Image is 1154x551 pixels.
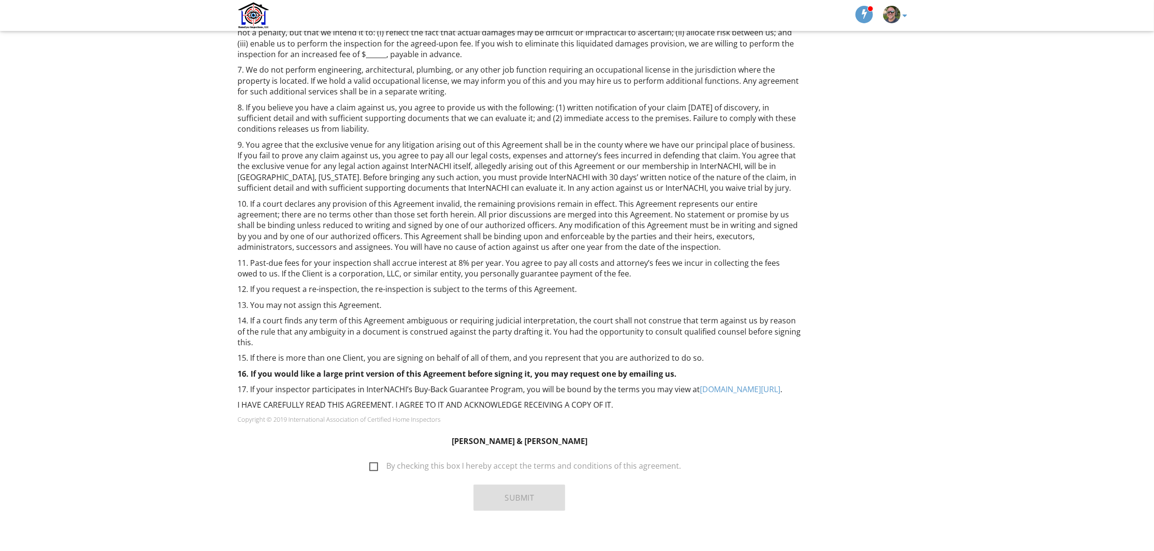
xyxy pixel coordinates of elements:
[238,368,802,379] p: 16. If you would like a large print version of this Agreement before signing it, you may request ...
[238,352,802,363] p: 15. If there is more than one Client, you are signing on behalf of all of them, and you represent...
[238,64,802,97] p: 7. We do not perform engineering, architectural, plumbing, or any other job function requiring an...
[238,199,802,253] p: 10. If a court declares any provision of this Agreement invalid, the remaining provisions remain ...
[474,485,565,511] button: Submit
[238,415,802,423] p: Copyright © 2019 International Association of Certified Home Inspectors
[238,399,802,410] p: I HAVE CAREFULLY READ THIS AGREEMENT. I AGREE TO IT AND ACKNOWLEDGE RECEIVING A COPY OF IT.
[238,300,802,310] p: 13. You may not assign this Agreement.
[700,384,781,395] a: [DOMAIN_NAME][URL]
[369,461,681,474] label: By checking this box I hereby accept the terms and conditions of this agreement.
[238,384,802,395] p: 17. If your inspector participates in InterNACHI’s Buy-Back Guarantee Program, you will be bound ...
[238,102,802,135] p: 8. If you believe you have a claim against us, you agree to provide us with the following: (1) wr...
[238,258,802,279] p: 11. Past-due fees for your inspection shall accrue interest at 8% per year. You agree to pay all ...
[883,6,901,23] img: img_0481.jpeg
[238,139,802,194] p: 9. You agree that the exclusive venue for any litigation arising out of this Agreement shall be i...
[238,284,802,294] p: 12. If you request a re-inspection, the re-inspection is subject to the terms of this Agreement.
[238,2,269,29] img: HomeEyez Inspections, LLC
[452,436,587,446] strong: [PERSON_NAME] & [PERSON_NAME]
[238,315,802,348] p: 14. If a court finds any term of this Agreement ambiguous or requiring judicial interpretation, t...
